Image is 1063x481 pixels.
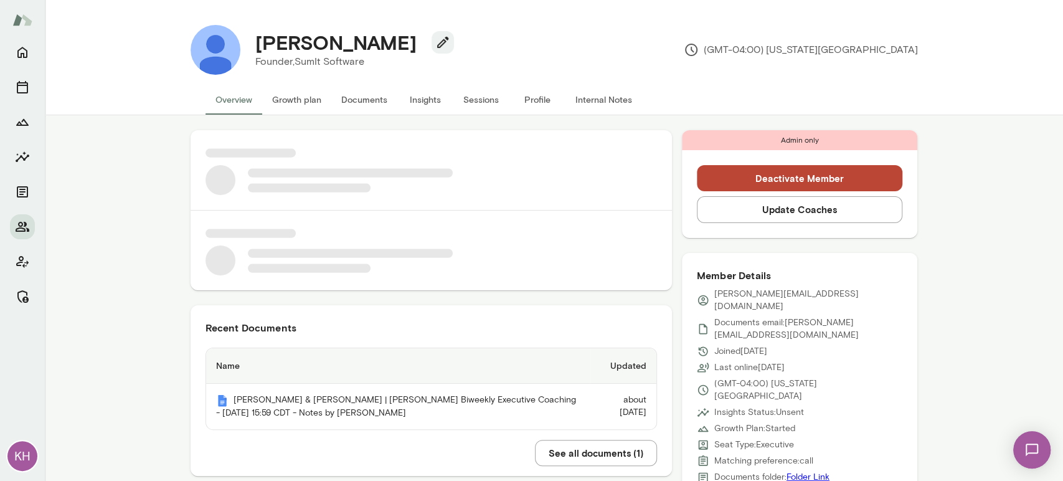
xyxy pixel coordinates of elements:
[10,249,35,274] button: Client app
[397,85,453,115] button: Insights
[12,8,32,32] img: Mento
[453,85,509,115] button: Sessions
[714,455,813,467] p: Matching preference: call
[565,85,642,115] button: Internal Notes
[714,288,903,313] p: [PERSON_NAME][EMAIL_ADDRESS][DOMAIN_NAME]
[714,317,903,341] p: Documents email: [PERSON_NAME][EMAIL_ADDRESS][DOMAIN_NAME]
[255,31,417,54] h4: [PERSON_NAME]
[590,348,656,384] th: Updated
[714,406,804,419] p: Insights Status: Unsent
[216,394,229,407] img: Mento | Coaching sessions
[10,110,35,135] button: Growth Plan
[697,268,903,283] h6: Member Details
[714,378,903,402] p: (GMT-04:00) [US_STATE][GEOGRAPHIC_DATA]
[682,130,918,150] div: Admin only
[206,85,262,115] button: Overview
[509,85,565,115] button: Profile
[10,145,35,169] button: Insights
[206,320,657,335] h6: Recent Documents
[10,284,35,309] button: Manage
[697,196,903,222] button: Update Coaches
[206,384,590,429] th: [PERSON_NAME] & [PERSON_NAME] | [PERSON_NAME] Biweekly Executive Coaching - [DATE] 15:59 CDT - No...
[7,441,37,471] div: KH
[10,179,35,204] button: Documents
[10,40,35,65] button: Home
[714,439,794,451] p: Seat Type: Executive
[262,85,331,115] button: Growth plan
[10,214,35,239] button: Members
[590,384,656,429] td: about [DATE]
[331,85,397,115] button: Documents
[697,165,903,191] button: Deactivate Member
[191,25,240,75] img: Fernando Ramirez
[684,42,918,57] p: (GMT-04:00) [US_STATE][GEOGRAPHIC_DATA]
[206,348,590,384] th: Name
[714,422,795,435] p: Growth Plan: Started
[714,361,785,374] p: Last online [DATE]
[535,440,657,466] button: See all documents (1)
[255,54,444,69] p: Founder, SumIt Software
[10,75,35,100] button: Sessions
[714,345,767,358] p: Joined [DATE]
